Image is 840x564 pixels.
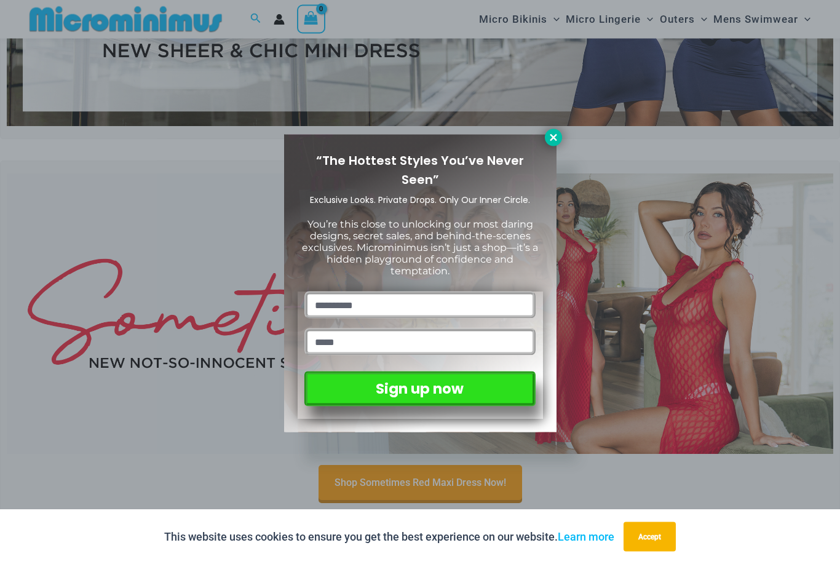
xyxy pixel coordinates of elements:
[558,530,614,543] a: Learn more
[316,152,524,188] span: “The Hottest Styles You’ve Never Seen”
[304,371,535,407] button: Sign up now
[545,129,562,146] button: Close
[302,218,538,277] span: You’re this close to unlocking our most daring designs, secret sales, and behind-the-scenes exclu...
[164,528,614,546] p: This website uses cookies to ensure you get the best experience on our website.
[624,522,676,552] button: Accept
[310,194,530,206] span: Exclusive Looks. Private Drops. Only Our Inner Circle.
